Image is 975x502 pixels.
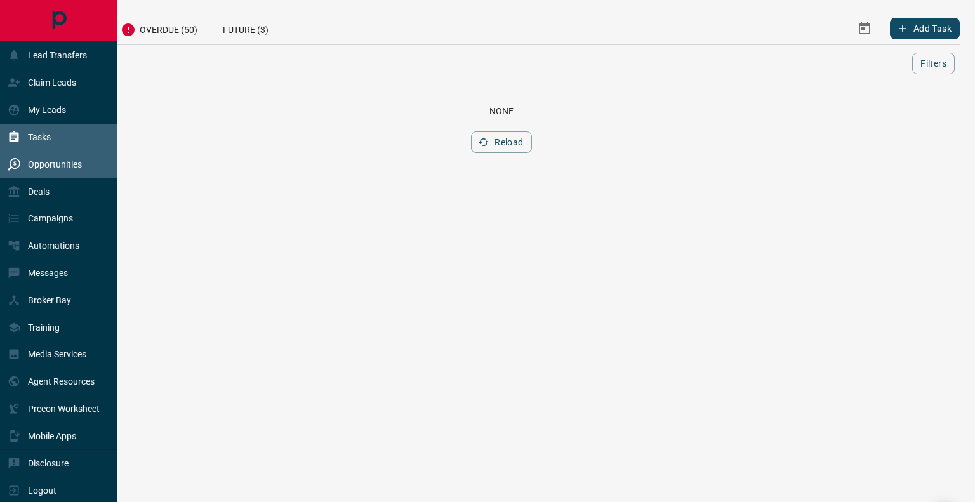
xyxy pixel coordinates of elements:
[210,13,281,44] div: Future (3)
[890,18,960,39] button: Add Task
[108,13,210,44] div: Overdue (50)
[849,13,880,44] button: Select Date Range
[912,53,955,74] button: Filters
[58,106,945,116] div: None
[471,131,531,153] button: Reload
